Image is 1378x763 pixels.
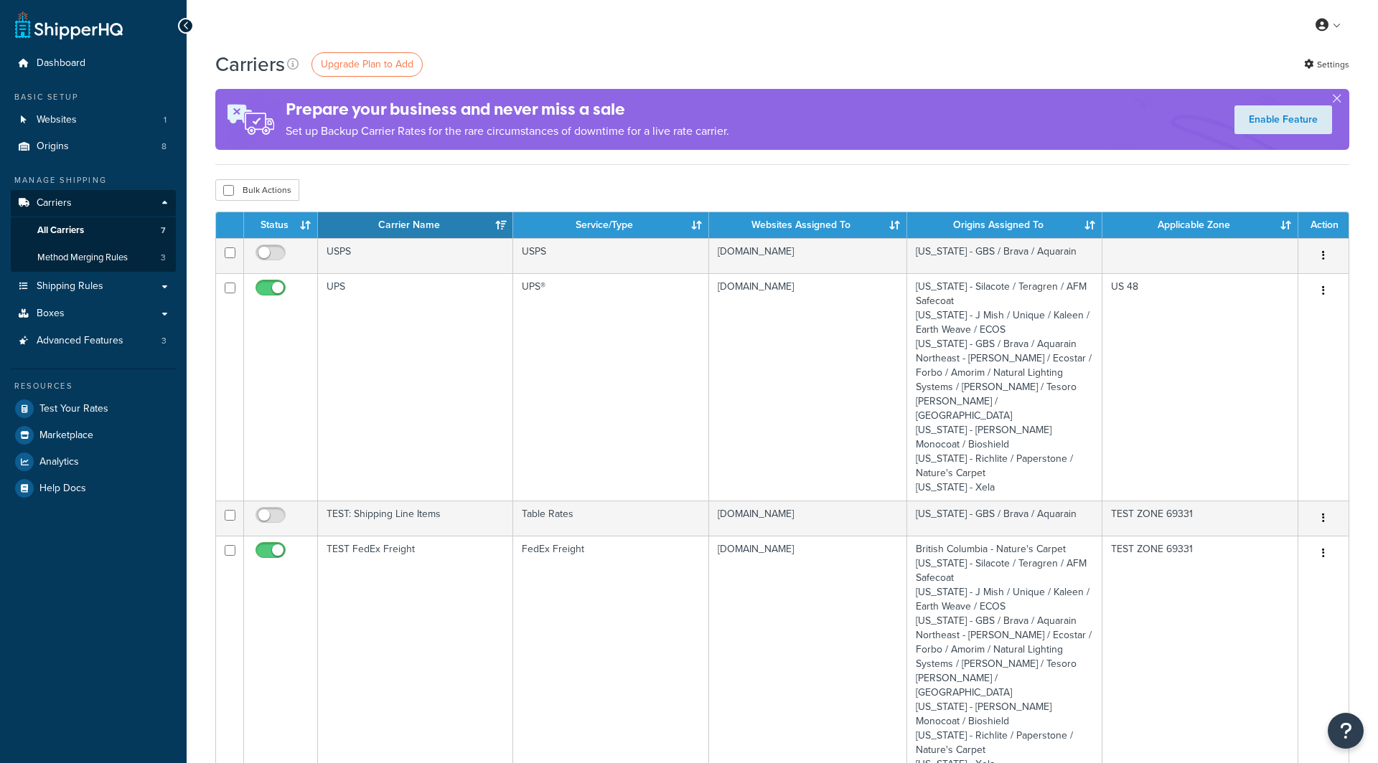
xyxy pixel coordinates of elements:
a: Websites 1 [11,107,176,133]
li: Advanced Features [11,328,176,354]
td: [DOMAIN_NAME] [709,273,907,501]
span: Dashboard [37,57,85,70]
li: Websites [11,107,176,133]
span: 8 [161,141,167,153]
th: Service/Type: activate to sort column ascending [513,212,708,238]
a: Help Docs [11,475,176,501]
td: [US_STATE] - Silacote / Teragren / AFM Safecoat [US_STATE] - J Mish / Unique / Kaleen / Earth Wea... [907,273,1103,501]
button: Open Resource Center [1328,713,1364,749]
td: US 48 [1102,273,1298,501]
th: Origins Assigned To: activate to sort column ascending [907,212,1103,238]
span: Method Merging Rules [37,252,128,264]
span: Shipping Rules [37,280,103,293]
div: Resources [11,380,176,392]
span: Analytics [39,456,79,468]
td: Table Rates [513,501,708,536]
span: Upgrade Plan to Add [321,57,413,72]
h1: Carriers [215,50,285,78]
th: Applicable Zone: activate to sort column ascending [1102,212,1298,238]
span: Boxes [37,308,65,320]
p: Set up Backup Carrier Rates for the rare circumstances of downtime for a live rate carrier. [286,121,729,141]
td: TEST: Shipping Line Items [318,501,513,536]
span: 3 [161,252,166,264]
div: Basic Setup [11,91,176,103]
span: Marketplace [39,430,93,442]
button: Bulk Actions [215,179,299,201]
a: Advanced Features 3 [11,328,176,354]
span: 3 [161,335,167,347]
td: [US_STATE] - GBS / Brava / Aquarain [907,238,1103,273]
span: 1 [164,114,167,126]
div: Manage Shipping [11,174,176,186]
a: ShipperHQ Home [15,11,123,39]
a: Carriers [11,190,176,217]
th: Carrier Name: activate to sort column ascending [318,212,513,238]
th: Websites Assigned To: activate to sort column ascending [709,212,907,238]
li: Origins [11,133,176,160]
span: Origins [37,141,69,153]
td: [DOMAIN_NAME] [709,501,907,536]
img: ad-rules-rateshop-fe6ec290ccb7230408bd80ed9643f0289d75e0ffd9eb532fc0e269fcd187b520.png [215,89,286,150]
th: Action [1298,212,1349,238]
a: Test Your Rates [11,396,176,422]
a: Marketplace [11,422,176,448]
li: Method Merging Rules [11,245,176,271]
span: Test Your Rates [39,403,108,415]
span: Websites [37,114,77,126]
th: Status: activate to sort column ascending [244,212,318,238]
td: [DOMAIN_NAME] [709,238,907,273]
h4: Prepare your business and never miss a sale [286,98,729,121]
span: All Carriers [37,224,84,237]
span: Advanced Features [37,335,123,347]
td: TEST ZONE 69331 [1102,501,1298,536]
td: UPS [318,273,513,501]
a: Boxes [11,300,176,327]
span: Help Docs [39,483,86,495]
a: All Carriers 7 [11,217,176,244]
a: Upgrade Plan to Add [311,52,423,77]
td: USPS [318,238,513,273]
span: 7 [161,224,166,237]
a: Dashboard [11,50,176,77]
td: USPS [513,238,708,273]
td: [US_STATE] - GBS / Brava / Aquarain [907,501,1103,536]
li: All Carriers [11,217,176,244]
a: Settings [1304,54,1349,75]
a: Enable Feature [1234,105,1332,134]
a: Analytics [11,449,176,475]
a: Shipping Rules [11,273,176,300]
a: Origins 8 [11,133,176,160]
span: Carriers [37,197,72,209]
td: UPS® [513,273,708,501]
li: Carriers [11,190,176,272]
a: Method Merging Rules 3 [11,245,176,271]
